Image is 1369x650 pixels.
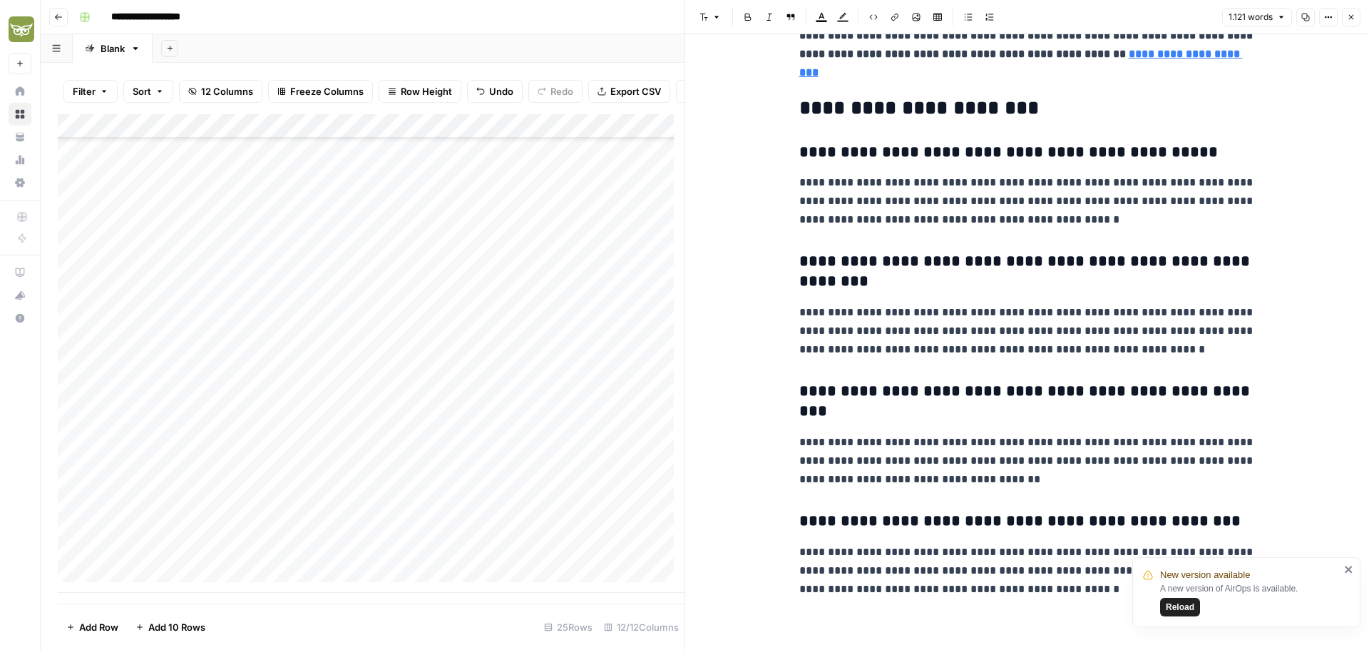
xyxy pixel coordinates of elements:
[63,80,118,103] button: Filter
[1166,601,1194,614] span: Reload
[9,261,31,284] a: AirOps Academy
[1160,598,1200,616] button: Reload
[1344,564,1354,575] button: close
[9,148,31,171] a: Usage
[133,84,151,98] span: Sort
[73,84,96,98] span: Filter
[588,80,670,103] button: Export CSV
[9,103,31,126] a: Browse
[598,616,684,639] div: 12/12 Columns
[179,80,262,103] button: 12 Columns
[123,80,173,103] button: Sort
[401,84,452,98] span: Row Height
[290,84,364,98] span: Freeze Columns
[79,620,118,634] span: Add Row
[127,616,214,639] button: Add 10 Rows
[9,285,31,306] div: What's new?
[9,11,31,47] button: Workspace: Evergreen Media
[148,620,205,634] span: Add 10 Rows
[9,307,31,330] button: Help + Support
[489,84,513,98] span: Undo
[1222,8,1292,26] button: 1.121 words
[73,34,153,63] a: Blank
[1160,568,1250,582] span: New version available
[9,126,31,148] a: Your Data
[268,80,373,103] button: Freeze Columns
[9,80,31,103] a: Home
[101,41,125,56] div: Blank
[610,84,661,98] span: Export CSV
[9,171,31,194] a: Settings
[379,80,461,103] button: Row Height
[58,616,127,639] button: Add Row
[467,80,523,103] button: Undo
[1229,11,1273,24] span: 1.121 words
[1160,582,1340,616] div: A new version of AirOps is available.
[550,84,573,98] span: Redo
[538,616,598,639] div: 25 Rows
[528,80,583,103] button: Redo
[9,16,34,42] img: Evergreen Media Logo
[201,84,253,98] span: 12 Columns
[9,284,31,307] button: What's new?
